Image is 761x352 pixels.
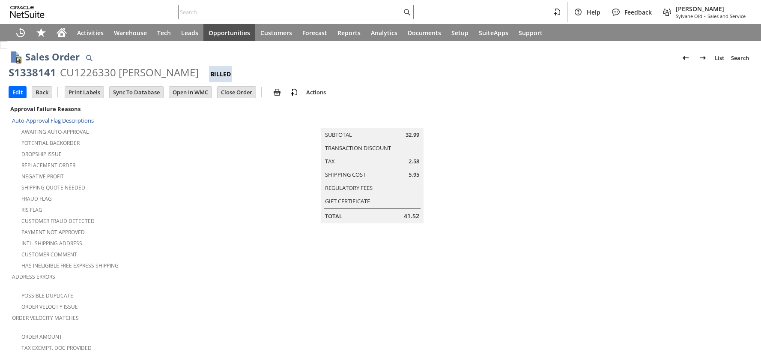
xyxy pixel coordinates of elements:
a: Tech [152,24,176,41]
span: 2.58 [409,157,419,165]
span: Analytics [371,29,397,37]
img: print.svg [272,87,282,97]
input: Close Order [218,87,256,98]
div: Approval Failure Reasons [9,103,253,114]
a: Subtotal [325,131,352,138]
a: Shipping Quote Needed [21,184,85,191]
img: add-record.svg [289,87,299,97]
input: Print Labels [65,87,104,98]
a: Forecast [297,24,332,41]
span: Customers [260,29,292,37]
a: Customer Fraud Detected [21,217,95,225]
span: - [704,13,706,19]
a: Fraud Flag [21,195,52,202]
a: Gift Certificate [325,197,370,205]
span: Setup [451,29,469,37]
span: [PERSON_NAME] [676,5,746,13]
a: Possible Duplicate [21,292,73,299]
svg: Recent Records [15,27,26,38]
span: 32.99 [406,131,419,139]
a: Search [728,51,752,65]
div: Shortcuts [31,24,51,41]
span: Feedback [624,8,652,16]
a: Payment not approved [21,229,85,236]
a: Order Velocity Issue [21,303,78,310]
img: Previous [680,53,691,63]
a: Intl. Shipping Address [21,240,82,247]
a: Regulatory Fees [325,184,373,192]
a: Reports [332,24,366,41]
a: Shipping Cost [325,171,366,178]
a: Replacement Order [21,162,75,169]
a: Analytics [366,24,403,41]
span: Forecast [302,29,327,37]
a: Address Errors [12,273,55,280]
a: Leads [176,24,203,41]
img: Next [698,53,708,63]
a: Documents [403,24,446,41]
a: Order Velocity Matches [12,314,79,322]
img: Quick Find [84,53,94,63]
a: Total [325,212,342,220]
a: Recent Records [10,24,31,41]
span: Help [587,8,600,16]
span: Warehouse [114,29,147,37]
a: Has Ineligible Free Express Shipping [21,262,119,269]
svg: Search [402,7,412,17]
div: S1338141 [9,66,56,79]
a: Customers [255,24,297,41]
span: Support [519,29,543,37]
input: Sync To Database [110,87,163,98]
a: SuiteApps [474,24,513,41]
a: Awaiting Auto-Approval [21,128,89,135]
a: Dropship Issue [21,150,62,158]
span: Reports [337,29,361,37]
h1: Sales Order [25,50,80,64]
span: 41.52 [404,212,419,220]
input: Search [179,7,402,17]
a: Activities [72,24,109,41]
span: 5.95 [409,171,419,179]
caption: Summary [321,114,424,128]
a: Negative Profit [21,173,64,180]
input: Open In WMC [169,87,212,98]
a: Potential Backorder [21,139,80,147]
span: Tech [157,29,171,37]
a: Actions [303,88,329,96]
a: Transaction Discount [325,144,391,152]
a: Home [51,24,72,41]
a: Order Amount [21,333,62,340]
span: SuiteApps [479,29,508,37]
a: Opportunities [203,24,255,41]
a: Customer Comment [21,251,77,258]
input: Edit [9,87,26,98]
span: Opportunities [209,29,250,37]
span: Sales and Service [707,13,746,19]
span: Sylvane Old [676,13,702,19]
a: Support [513,24,548,41]
a: List [711,51,728,65]
a: Tax Exempt. Doc Provided [21,344,92,352]
span: Activities [77,29,104,37]
svg: logo [10,6,45,18]
span: Documents [408,29,441,37]
a: Tax [325,157,335,165]
svg: Home [57,27,67,38]
svg: Shortcuts [36,27,46,38]
a: Setup [446,24,474,41]
div: Billed [209,66,232,82]
a: Auto-Approval Flag Descriptions [12,117,94,124]
input: Back [32,87,52,98]
a: RIS flag [21,206,42,214]
div: CU1226330 [PERSON_NAME] [60,66,199,79]
span: Leads [181,29,198,37]
a: Warehouse [109,24,152,41]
